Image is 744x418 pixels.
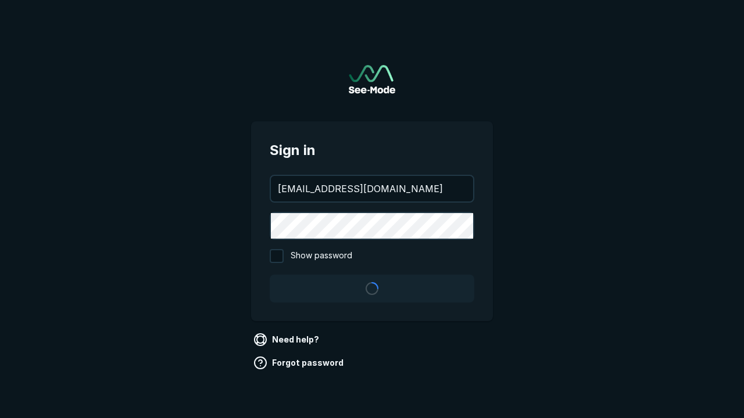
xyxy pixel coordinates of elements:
img: See-Mode Logo [349,65,395,93]
span: Sign in [270,140,474,161]
a: Need help? [251,330,324,349]
input: your@email.com [271,176,473,201]
a: Go to sign in [349,65,395,93]
span: Show password [291,249,352,263]
a: Forgot password [251,354,348,372]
